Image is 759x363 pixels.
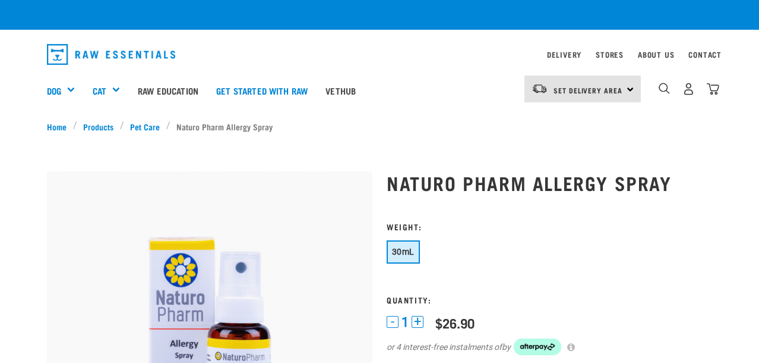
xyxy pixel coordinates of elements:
[638,52,674,57] a: About Us
[707,83,719,95] img: home-icon@2x.png
[129,67,207,114] a: Raw Education
[532,83,548,94] img: van-moving.png
[392,247,415,256] span: 30mL
[688,52,722,57] a: Contact
[207,67,317,114] a: Get started with Raw
[387,172,712,193] h1: Naturo Pharm Allergy Spray
[387,316,399,328] button: -
[387,240,420,264] button: 30mL
[596,52,624,57] a: Stores
[77,120,120,133] a: Products
[47,120,712,133] nav: breadcrumbs
[47,84,61,98] a: Dog
[412,316,423,328] button: +
[514,339,561,355] img: Afterpay
[317,67,365,114] a: Vethub
[47,44,175,65] img: Raw Essentials Logo
[682,83,695,95] img: user.png
[93,84,106,98] a: Cat
[37,39,722,70] nav: dropdown navigation
[124,120,166,133] a: Pet Care
[401,316,409,328] span: 1
[547,52,581,57] a: Delivery
[387,339,712,355] div: or 4 interest-free instalments of by
[659,83,670,94] img: home-icon-1@2x.png
[554,88,622,92] span: Set Delivery Area
[387,222,712,231] h3: Weight:
[435,315,475,330] div: $26.90
[47,120,73,133] a: Home
[387,295,712,304] h3: Quantity:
